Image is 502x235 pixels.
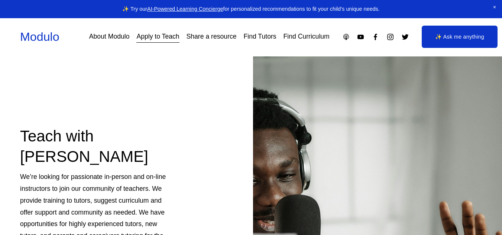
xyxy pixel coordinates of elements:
[89,30,130,43] a: About Modulo
[20,30,59,43] a: Modulo
[342,33,350,41] a: Apple Podcasts
[357,33,365,41] a: YouTube
[422,26,498,48] a: ✨ Ask me anything
[136,30,179,43] a: Apply to Teach
[284,30,330,43] a: Find Curriculum
[401,33,409,41] a: Twitter
[187,30,237,43] a: Share a resource
[20,126,171,167] h2: Teach with [PERSON_NAME]
[386,33,394,41] a: Instagram
[147,6,223,12] a: AI-Powered Learning Concierge
[244,30,276,43] a: Find Tutors
[372,33,379,41] a: Facebook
